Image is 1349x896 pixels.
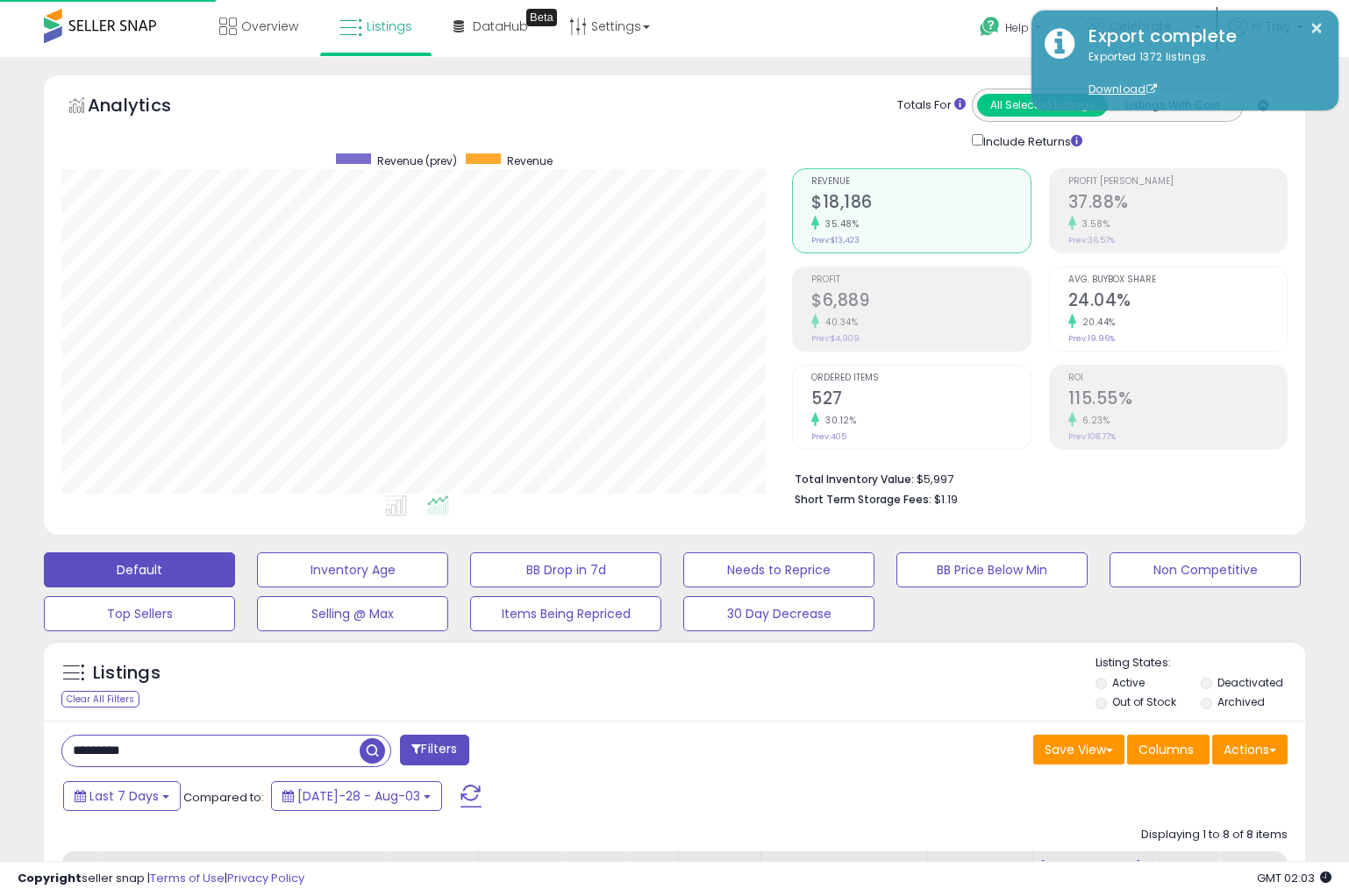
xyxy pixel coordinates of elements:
[526,9,557,26] div: Tooltip anchor
[1075,24,1325,49] div: Export complete
[1217,694,1265,709] label: Archived
[1127,735,1210,764] button: Columns
[1217,675,1283,690] label: Deactivated
[227,870,304,886] a: Privacy Policy
[1096,655,1305,672] p: Listing States:
[1088,82,1157,96] a: Download
[271,781,442,811] button: [DATE]-28 - Aug-03
[811,275,1031,285] span: Profit
[88,93,205,122] h5: Analytics
[811,373,1031,383] span: Ordered Items
[795,492,931,507] b: Short Term Storage Fees:
[819,414,856,427] small: 30.12%
[1076,217,1110,231] small: 3.58%
[18,871,304,887] div: seller snap | |
[183,789,264,806] span: Compared to:
[1112,694,1176,709] label: Out of Stock
[297,787,420,805] span: [DATE]-28 - Aug-03
[1068,192,1288,216] h2: 37.88%
[811,388,1031,412] h2: 527
[241,18,298,35] span: Overview
[470,596,661,631] button: Items Being Repriced
[811,235,860,245] small: Prev: $13,423
[1068,431,1116,442] small: Prev: 108.77%
[44,552,235,587] button: Default
[896,552,1088,587] button: BB Price Below Min
[1068,373,1288,383] span: ROI
[400,735,468,765] button: Filters
[507,153,553,168] span: Revenue
[934,491,958,508] span: $1.19
[150,870,225,886] a: Terms of Use
[1068,235,1115,245] small: Prev: 36.57%
[473,18,528,35] span: DataHub
[683,596,874,631] button: 30 Day Decrease
[1110,552,1301,587] button: Non Competitive
[257,552,448,587] button: Inventory Age
[1068,388,1288,412] h2: 115.55%
[819,217,859,231] small: 35.48%
[1076,316,1116,329] small: 20.44%
[977,94,1108,117] button: All Selected Listings
[377,153,457,168] span: Revenue (prev)
[795,472,914,487] b: Total Inventory Value:
[1141,827,1288,843] div: Displaying 1 to 8 of 8 items
[811,290,1031,314] h2: $6,889
[966,3,1059,57] a: Help
[470,552,661,587] button: BB Drop in 7d
[1068,275,1288,285] span: Avg. Buybox Share
[18,870,82,886] strong: Copyright
[1212,735,1288,764] button: Actions
[1076,414,1110,427] small: 6.23%
[1005,20,1029,35] span: Help
[811,333,860,344] small: Prev: $4,909
[811,431,846,442] small: Prev: 405
[1138,741,1194,758] span: Columns
[1033,735,1124,764] button: Save View
[1075,49,1325,98] div: Exported 1372 listings.
[93,661,161,686] h5: Listings
[1257,870,1331,886] span: 2025-08-12 02:03 GMT
[897,97,966,114] div: Totals For
[1068,290,1288,314] h2: 24.04%
[1068,333,1115,344] small: Prev: 19.96%
[257,596,448,631] button: Selling @ Max
[1112,675,1145,690] label: Active
[89,787,159,805] span: Last 7 Days
[819,316,858,329] small: 40.34%
[61,691,139,708] div: Clear All Filters
[63,781,181,811] button: Last 7 Days
[979,16,1001,38] i: Get Help
[1068,177,1288,187] span: Profit [PERSON_NAME]
[959,131,1103,151] div: Include Returns
[367,18,412,35] span: Listings
[683,552,874,587] button: Needs to Reprice
[44,596,235,631] button: Top Sellers
[1310,18,1324,39] button: ×
[811,177,1031,187] span: Revenue
[811,192,1031,216] h2: $18,186
[795,467,1274,488] li: $5,997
